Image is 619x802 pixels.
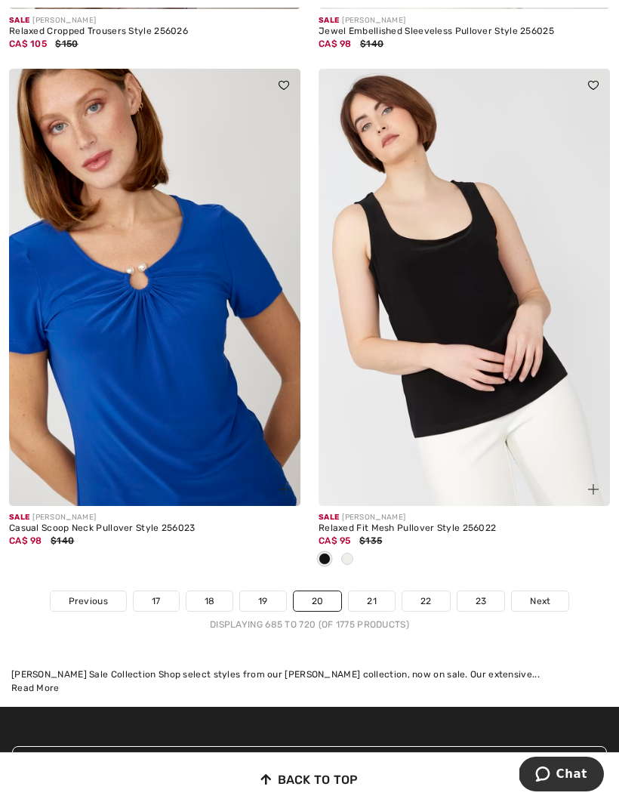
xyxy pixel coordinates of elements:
[319,16,339,25] span: Sale
[186,591,233,611] a: 18
[11,683,60,693] span: Read More
[55,39,78,49] span: $150
[319,523,610,534] div: Relaxed Fit Mesh Pullover Style 256022
[294,591,342,611] a: 20
[9,513,29,522] span: Sale
[519,757,604,794] iframe: Opens a widget where you can chat to one of our agents
[51,535,74,546] span: $140
[319,513,339,522] span: Sale
[51,591,126,611] a: Previous
[69,594,108,608] span: Previous
[319,26,610,37] div: Jewel Embellished Sleeveless Pullover Style 256025
[588,81,599,90] img: heart_black_full.svg
[530,594,550,608] span: Next
[279,81,289,90] img: heart_black_full.svg
[9,69,300,506] img: Casual Scoop Neck Pullover Style 256023. Capri blue
[336,548,359,572] div: Pearl
[9,535,42,546] span: CA$ 98
[9,512,300,523] div: [PERSON_NAME]
[457,591,505,611] a: 23
[11,668,608,681] div: [PERSON_NAME] Sale Collection Shop select styles from our [PERSON_NAME] collection, now on sale. ...
[319,535,351,546] span: CA$ 95
[9,15,300,26] div: [PERSON_NAME]
[279,484,289,495] img: plus_v2.svg
[402,591,450,611] a: 22
[512,591,568,611] a: Next
[9,523,300,534] div: Casual Scoop Neck Pullover Style 256023
[9,26,300,37] div: Relaxed Cropped Trousers Style 256026
[319,69,610,506] img: Relaxed Fit Mesh Pullover Style 256022. Black
[359,535,382,546] span: $135
[319,512,610,523] div: [PERSON_NAME]
[360,39,383,49] span: $140
[588,484,599,495] img: plus_v2.svg
[349,591,395,611] a: 21
[313,548,336,572] div: Black
[319,39,352,49] span: CA$ 98
[9,16,29,25] span: Sale
[240,591,286,611] a: 19
[319,15,610,26] div: [PERSON_NAME]
[9,39,47,49] span: CA$ 105
[134,591,179,611] a: 17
